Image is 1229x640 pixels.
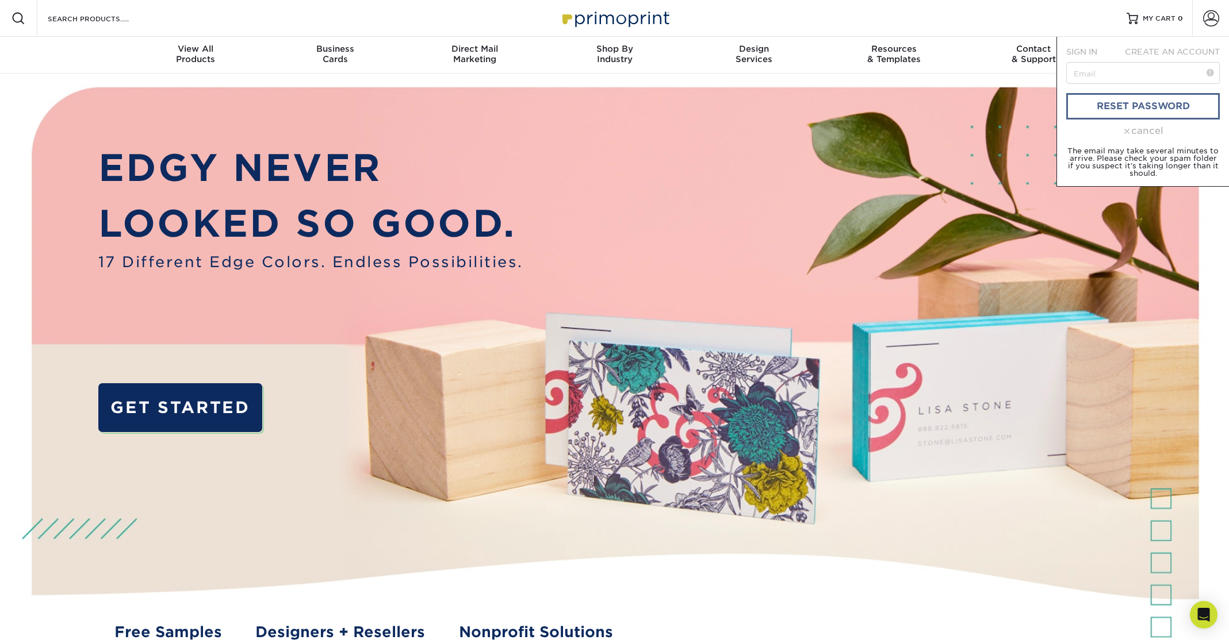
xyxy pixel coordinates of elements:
input: SEARCH PRODUCTS..... [47,11,159,25]
a: Shop ByIndustry [545,37,684,74]
a: BusinessCards [265,37,405,74]
span: 0 [1178,14,1183,22]
a: Resources& Templates [824,37,964,74]
a: Contact& Support [964,37,1104,74]
p: LOOKED SO GOOD. [98,196,523,251]
div: cancel [1066,124,1220,138]
a: View AllProducts [126,37,266,74]
span: SIGN IN [1066,47,1097,56]
div: & Support [964,44,1104,64]
input: Email [1066,62,1220,84]
span: View All [126,44,266,54]
div: Cards [265,44,405,64]
div: Open Intercom Messenger [1190,601,1217,629]
img: Primoprint [557,6,672,30]
span: 17 Different Edge Colors. Endless Possibilities. [98,251,523,273]
div: Industry [545,44,684,64]
span: Shop By [545,44,684,54]
small: The email may take several minutes to arrive. Please check your spam folder if you suspect it's t... [1067,146,1219,178]
span: CREATE AN ACCOUNT [1125,47,1220,56]
span: Design [684,44,824,54]
iframe: Google Customer Reviews [3,605,98,636]
span: Contact [964,44,1104,54]
a: DesignServices [684,37,824,74]
div: Products [126,44,266,64]
span: MY CART [1143,14,1176,24]
a: GET STARTED [98,383,262,431]
div: Services [684,44,824,64]
span: Business [265,44,405,54]
div: & Templates [824,44,964,64]
span: Direct Mail [405,44,545,54]
a: Direct MailMarketing [405,37,545,74]
span: Resources [824,44,964,54]
div: Marketing [405,44,545,64]
a: reset password [1066,93,1220,119]
p: EDGY NEVER [98,140,523,195]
